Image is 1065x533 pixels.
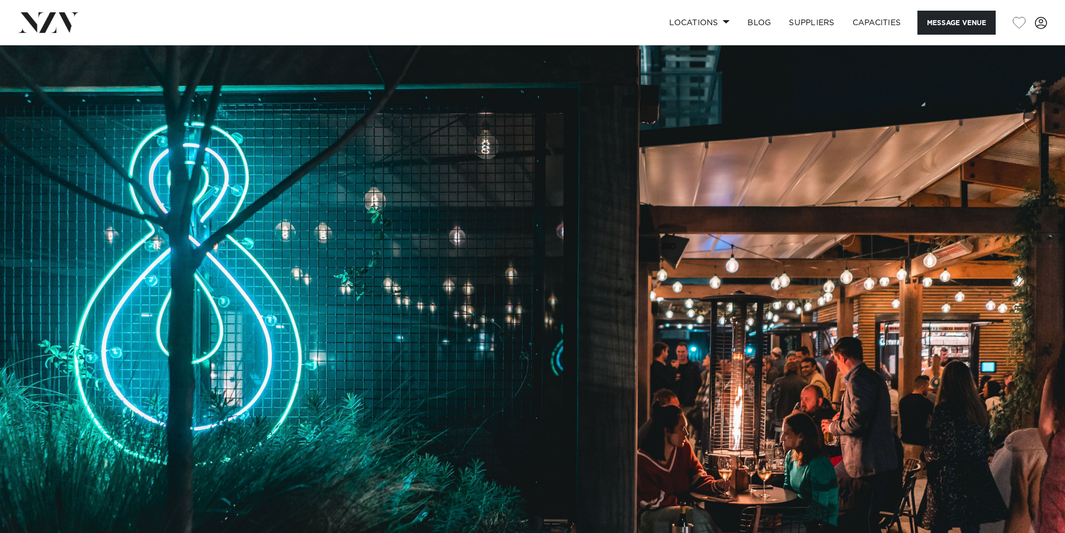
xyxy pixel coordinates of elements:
[780,11,843,35] a: SUPPLIERS
[844,11,910,35] a: Capacities
[18,12,79,32] img: nzv-logo.png
[660,11,739,35] a: Locations
[917,11,996,35] button: Message Venue
[739,11,780,35] a: BLOG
